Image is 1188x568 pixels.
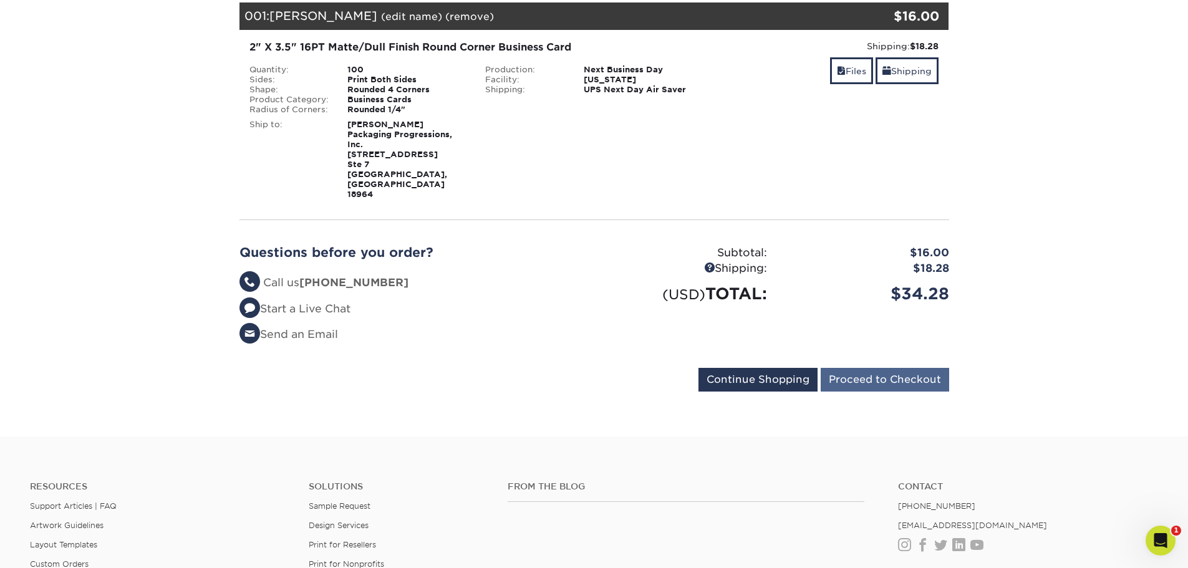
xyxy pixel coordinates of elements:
div: 2" X 3.5" 16PT Matte/Dull Finish Round Corner Business Card [249,40,703,55]
div: Shipping: [594,261,776,277]
a: Artwork Guidelines [30,521,104,530]
div: Ship to: [240,120,339,200]
h4: From the Blog [508,481,864,492]
strong: [PERSON_NAME] Packaging Progressions, Inc. [STREET_ADDRESS] Ste 7 [GEOGRAPHIC_DATA], [GEOGRAPHIC_... [347,120,452,199]
div: $16.00 [776,245,959,261]
div: UPS Next Day Air Saver [574,85,712,95]
a: (remove) [445,11,494,22]
div: $16.00 [831,7,940,26]
a: Start a Live Chat [239,302,350,315]
a: Files [830,57,873,84]
div: Production: [476,65,574,75]
div: Facility: [476,75,574,85]
div: Shape: [240,85,339,95]
a: Layout Templates [30,540,97,549]
div: 001: [239,2,831,30]
h4: Solutions [309,481,489,492]
div: Rounded 1/4" [338,105,476,115]
a: Sample Request [309,501,370,511]
div: Shipping: [476,85,574,95]
iframe: Intercom live chat [1146,526,1176,556]
input: Proceed to Checkout [821,368,949,392]
div: Business Cards [338,95,476,105]
span: files [837,66,846,76]
span: 1 [1171,526,1181,536]
div: Shipping: [722,40,939,52]
div: $18.28 [776,261,959,277]
div: 100 [338,65,476,75]
div: Product Category: [240,95,339,105]
a: [PHONE_NUMBER] [898,501,975,511]
div: Next Business Day [574,65,712,75]
strong: [PHONE_NUMBER] [299,276,408,289]
a: Send an Email [239,328,338,340]
h4: Resources [30,481,290,492]
div: Quantity: [240,65,339,75]
a: [EMAIL_ADDRESS][DOMAIN_NAME] [898,521,1047,530]
div: Subtotal: [594,245,776,261]
a: Contact [898,481,1158,492]
a: Print for Resellers [309,540,376,549]
small: (USD) [662,286,705,302]
div: Sides: [240,75,339,85]
li: Call us [239,275,585,291]
span: [PERSON_NAME] [269,9,377,22]
a: Shipping [876,57,939,84]
input: Continue Shopping [698,368,818,392]
a: (edit name) [381,11,442,22]
div: TOTAL: [594,282,776,306]
div: Rounded 4 Corners [338,85,476,95]
h2: Questions before you order? [239,245,585,260]
div: [US_STATE] [574,75,712,85]
div: Radius of Corners: [240,105,339,115]
div: $34.28 [776,282,959,306]
div: Print Both Sides [338,75,476,85]
a: Design Services [309,521,369,530]
a: Support Articles | FAQ [30,501,117,511]
span: shipping [882,66,891,76]
strong: $18.28 [910,41,939,51]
